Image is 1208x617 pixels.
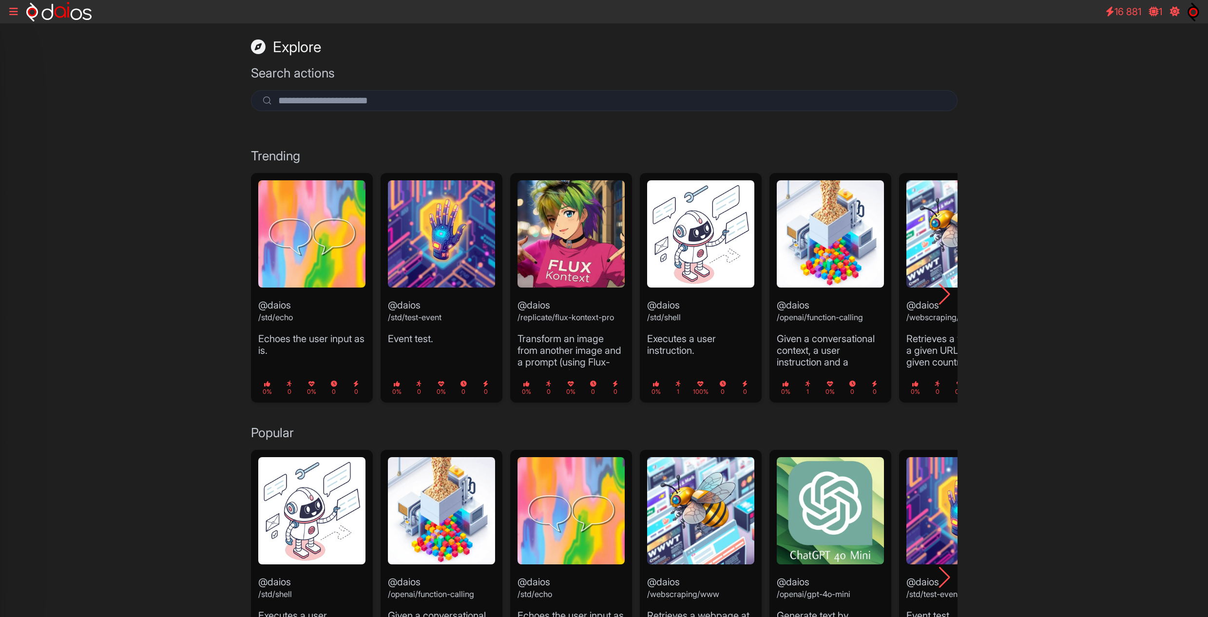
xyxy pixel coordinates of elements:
div: 3 / 7 [510,173,632,403]
header: @daios [518,457,625,610]
img: flux-kontext.webp [518,180,625,288]
small: 0% [522,380,531,395]
small: 0 [872,380,877,395]
small: /openai/gpt-4o-mini [777,589,850,599]
p: Transform an image from another image and a prompt (using Flux-Kontext-Pro). [518,333,625,380]
p: Echoes the user input as is. [258,333,365,356]
small: 0% [307,380,316,395]
small: 0 [331,380,337,395]
img: logo-neg-h.svg [26,2,92,21]
small: 100% [693,380,709,395]
small: /std/echo [518,589,552,599]
small: /webscraping/www [647,589,719,599]
header: @daios [388,180,495,333]
p: Given a conversational context, a user instruction and a function name, figure out what the funct... [777,333,884,403]
h3: Trending [251,148,958,163]
img: echo.webp [518,457,625,564]
img: webscraping.webp [647,457,754,564]
p: Retrieves a webpage at a given URL, from a given country. [906,333,1014,368]
header: @daios [647,457,754,610]
a: 16 881 [1101,2,1146,21]
small: 0 [613,380,618,395]
div: 4 / 7 [640,173,762,403]
img: webscraping.webp [906,180,1014,288]
small: 0 [416,380,422,395]
small: /std/shell [647,312,681,322]
small: 0 [483,380,488,395]
h3: Popular [251,425,958,440]
h1: Explore [251,38,958,56]
small: /replicate/flux-kontext-pro [518,312,614,322]
small: /std/shell [258,589,292,599]
header: @daios [258,457,365,610]
header: @daios [258,180,365,333]
small: 0% [437,380,446,395]
small: 0% [781,380,790,395]
p: Event test. [388,333,495,345]
header: @daios [777,457,884,610]
small: 0 [590,380,596,395]
small: 1 [805,380,810,395]
img: function-calling.webp [777,180,884,288]
small: 0 [849,380,856,395]
img: standard-tool.webp [906,457,1014,564]
header: @daios [518,180,625,333]
header: @daios [388,457,495,610]
div: Next slide [932,565,958,590]
small: /std/test-event [906,589,960,599]
img: standard-tool.webp [388,180,495,288]
small: 0 [742,380,748,395]
img: function-calling.webp [388,457,495,564]
small: 0% [825,380,835,395]
img: echo.webp [258,180,365,288]
header: @daios [906,457,1014,610]
small: 0 [720,380,726,395]
small: 0 [353,380,359,395]
small: 0 [935,380,940,395]
small: 0% [566,380,575,395]
div: 6 / 7 [899,173,1021,403]
div: 2 / 7 [381,173,502,403]
a: 1 [1144,2,1167,21]
small: 0% [955,380,964,395]
small: 0% [652,380,661,395]
header: @daios [906,180,1014,333]
small: 1 [675,380,681,395]
div: 5 / 7 [769,173,891,403]
img: shell.webp [258,457,365,564]
small: /std/test-event [388,312,441,322]
header: @daios [777,180,884,333]
div: Next slide [932,282,958,307]
img: symbol.svg [1188,2,1199,21]
p: Executes a user instruction. [647,333,754,356]
small: 0 [287,380,292,395]
small: 0 [546,380,551,395]
small: /openai/function-calling [777,312,863,322]
div: 1 / 7 [251,173,373,403]
small: 0% [263,380,272,395]
small: /openai/function-calling [388,589,474,599]
img: gpt4omini.webp [777,457,884,564]
small: 0 [460,380,467,395]
small: 0% [911,380,920,395]
h3: Search actions [251,65,958,80]
header: @daios [647,180,754,333]
img: shell.webp [647,180,754,288]
small: /std/echo [258,312,293,322]
span: 1 [1159,6,1162,18]
small: /webscraping/www [906,312,978,322]
small: 0% [392,380,402,395]
span: 16 881 [1114,6,1141,18]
